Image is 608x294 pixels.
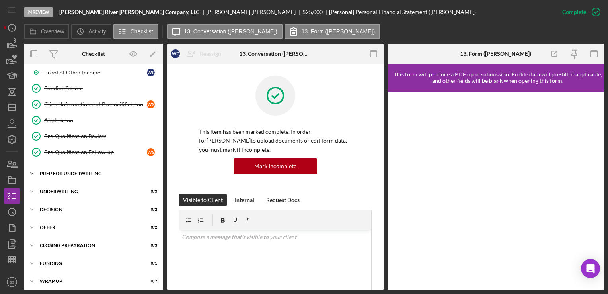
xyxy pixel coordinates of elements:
div: W C [147,69,155,76]
div: W S [147,100,155,108]
div: Checklist [82,51,105,57]
a: Pre-Qualification Follow-upWS [28,144,159,160]
button: Activity [71,24,111,39]
div: 0 / 2 [143,207,157,212]
button: Overview [24,24,69,39]
div: [Personal] Personal Financial Statement ([PERSON_NAME]) [329,9,476,15]
div: Offer [40,225,137,230]
text: SS [10,280,15,284]
span: $25,000 [302,8,323,15]
div: 0 / 3 [143,189,157,194]
label: Activity [88,28,106,35]
a: Pre-Qualification Review [28,128,159,144]
div: 13. Conversation ([PERSON_NAME]) [239,51,311,57]
div: Pre-Qualification Follow-up [44,149,147,155]
button: Request Docs [262,194,304,206]
p: This item has been marked complete. In order for [PERSON_NAME] to upload documents or edit form d... [199,127,352,154]
div: Complete [562,4,586,20]
div: Request Docs [266,194,300,206]
button: Mark Incomplete [234,158,317,174]
div: Pre-Qualification Review [44,133,159,139]
b: [PERSON_NAME] River [PERSON_NAME] Company, LLC [59,9,199,15]
div: Wrap Up [40,279,137,284]
div: Proof of Other Income [44,69,147,76]
button: 13. Conversation ([PERSON_NAME]) [167,24,283,39]
div: Prep for Underwriting [40,171,153,176]
div: 0 / 2 [143,279,157,284]
div: W S [147,148,155,156]
div: W C [171,49,180,58]
div: In Review [24,7,53,17]
button: Visible to Client [179,194,227,206]
div: 0 / 2 [143,225,157,230]
div: [PERSON_NAME] [PERSON_NAME] [206,9,302,15]
button: WCReassign [167,46,229,62]
button: SS [4,274,20,290]
label: Checklist [131,28,153,35]
div: This form will produce a PDF upon submission. Profile data will pre-fill, if applicable, and othe... [392,71,604,84]
div: Mark Incomplete [254,158,296,174]
label: 13. Form ([PERSON_NAME]) [302,28,375,35]
a: Proof of Other IncomeWC [28,65,159,80]
div: Internal [235,194,254,206]
button: Complete [554,4,604,20]
div: Visible to Client [183,194,223,206]
div: Reassign [200,46,221,62]
iframe: Lenderfit form [396,100,597,282]
label: Overview [41,28,64,35]
div: 0 / 1 [143,261,157,266]
button: 13. Form ([PERSON_NAME]) [285,24,380,39]
label: 13. Conversation ([PERSON_NAME]) [184,28,277,35]
div: Underwriting [40,189,137,194]
a: Funding Source [28,80,159,96]
div: Funding [40,261,137,266]
div: 13. Form ([PERSON_NAME]) [460,51,531,57]
div: 0 / 3 [143,243,157,248]
div: Funding Source [44,85,159,92]
a: Application [28,112,159,128]
button: Checklist [113,24,158,39]
div: Application [44,117,159,123]
button: Internal [231,194,258,206]
div: Client Information and Prequailification [44,101,147,108]
div: Closing Preparation [40,243,137,248]
a: Client Information and PrequailificationWS [28,96,159,112]
div: Decision [40,207,137,212]
div: Open Intercom Messenger [581,259,600,278]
